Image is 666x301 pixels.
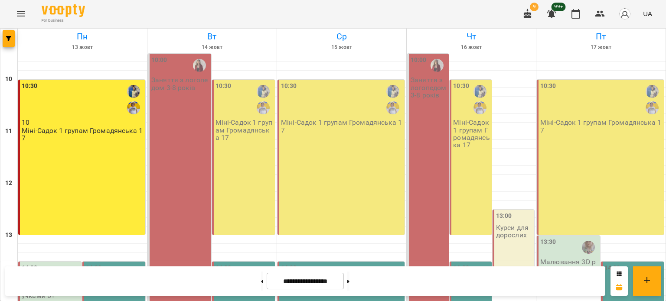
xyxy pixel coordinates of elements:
[215,81,232,91] label: 10:30
[473,85,486,98] img: Фефелова Людмила Іванівна
[5,230,12,240] h6: 13
[281,119,403,134] p: Міні-Садок 1 групам Громадянська 17
[646,101,659,114] img: Яковенко Лариса Миколаївна
[19,43,146,52] h6: 13 жовт
[453,81,469,91] label: 10:30
[386,101,399,114] img: Яковенко Лариса Миколаївна
[5,178,12,188] h6: 12
[540,81,556,91] label: 10:30
[19,30,146,43] h6: Пн
[453,119,490,149] p: Міні-Садок 1 групам Громадянська 17
[10,3,31,24] button: Menu
[151,55,167,65] label: 10:00
[640,6,656,22] button: UA
[278,30,405,43] h6: Ср
[42,18,85,23] span: For Business
[408,43,535,52] h6: 16 жовт
[538,43,664,52] h6: 17 жовт
[281,81,297,91] label: 10:30
[496,211,512,221] label: 13:00
[5,126,12,136] h6: 11
[619,8,631,20] img: avatar_s.png
[540,237,556,247] label: 13:30
[127,101,140,114] img: Яковенко Лариса Миколаївна
[149,43,275,52] h6: 14 жовт
[257,85,270,98] img: Фефелова Людмила Іванівна
[42,4,85,17] img: Voopty Logo
[582,241,595,254] img: Літвінова Катерина
[530,3,539,11] span: 9
[22,81,38,91] label: 10:30
[431,59,444,72] img: Єременко Ірина Олександрівна
[22,127,144,142] p: Міні-Садок 1 групам Громадянська 17
[646,85,659,98] img: Фефелова Людмила Іванівна
[22,119,144,126] p: 10
[386,85,399,98] img: Фефелова Людмила Іванівна
[151,76,209,91] p: Заняття з логопедом 3-8 років
[215,119,274,141] p: Міні-Садок 1 групам Громадянська 17
[643,9,652,18] span: UA
[473,101,486,114] img: Яковенко Лариса Миколаївна
[496,224,532,239] p: Курси для дорослих
[127,85,140,98] img: Фефелова Людмила Іванівна
[411,76,447,99] p: Заняття з логопедом 3-8 років
[278,43,405,52] h6: 15 жовт
[5,74,12,84] h6: 10
[540,119,662,134] p: Міні-Садок 1 групам Громадянська 17
[538,30,664,43] h6: Пт
[149,30,275,43] h6: Вт
[257,101,270,114] img: Яковенко Лариса Миколаївна
[540,258,598,273] p: Малювання 3D ручками 6+
[552,3,566,11] span: 99+
[193,59,206,72] img: Єременко Ірина Олександрівна
[411,55,427,65] label: 10:00
[408,30,535,43] h6: Чт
